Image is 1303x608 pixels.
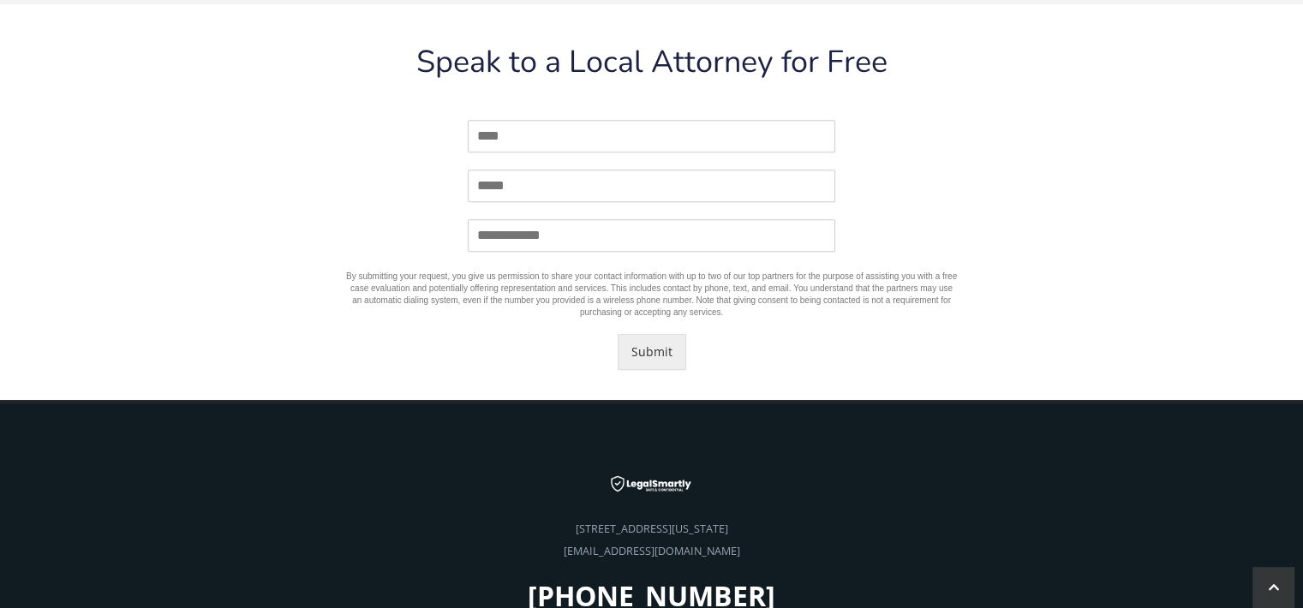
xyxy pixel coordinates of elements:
span: By submitting your request, you give us permission to share your contact information with up to t... [346,271,957,317]
div: Speak to a Local Attorney for Free [345,47,959,91]
button: Submit [618,334,686,370]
